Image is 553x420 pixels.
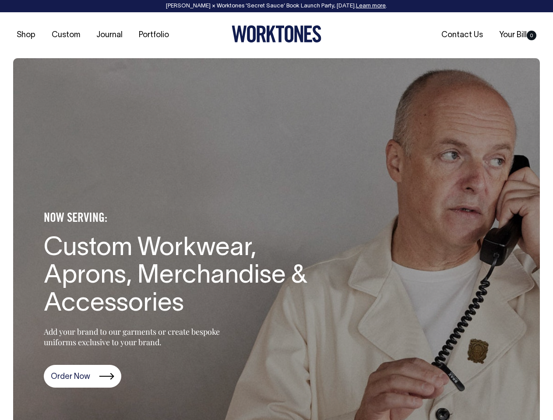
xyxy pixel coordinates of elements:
a: Your Bill0 [496,28,540,42]
a: Learn more [356,3,386,9]
h1: Custom Workwear, Aprons, Merchandise & Accessories [44,235,328,318]
a: Portfolio [135,28,173,42]
a: Journal [93,28,126,42]
a: Custom [48,28,84,42]
a: Contact Us [438,28,486,42]
span: 0 [527,31,536,40]
a: Order Now [44,365,121,388]
p: Add your brand to our garments or create bespoke uniforms exclusive to your brand. [44,326,241,347]
h4: NOW SERVING: [44,211,328,226]
div: [PERSON_NAME] × Worktones ‘Secret Sauce’ Book Launch Party, [DATE]. . [9,3,544,9]
a: Shop [13,28,39,42]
